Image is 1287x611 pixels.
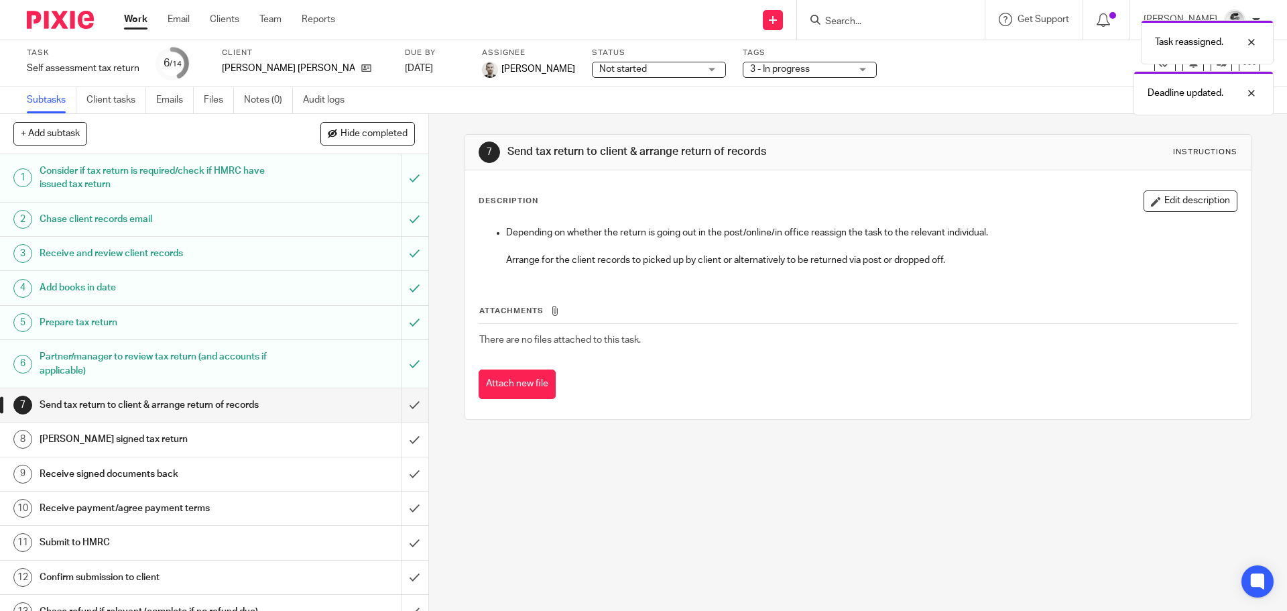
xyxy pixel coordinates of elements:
[222,48,388,58] label: Client
[320,122,415,145] button: Hide completed
[1173,147,1237,158] div: Instructions
[599,64,647,74] span: Not started
[164,56,182,71] div: 6
[13,533,32,552] div: 11
[13,396,32,414] div: 7
[303,87,355,113] a: Audit logs
[592,48,726,58] label: Status
[13,244,32,263] div: 3
[13,210,32,229] div: 2
[40,161,271,195] h1: Consider if tax return is required/check if HMRC have issued tax return
[210,13,239,26] a: Clients
[27,87,76,113] a: Subtasks
[40,313,271,333] h1: Prepare tax return
[13,499,32,518] div: 10
[13,430,32,449] div: 8
[13,465,32,484] div: 9
[1144,190,1237,212] button: Edit description
[40,243,271,264] h1: Receive and review client records
[479,335,641,345] span: There are no files attached to this task.
[40,567,271,588] h1: Confirm submission to client
[506,254,1236,267] p: Arrange for the client records to picked up by client or alternatively to be returned via post or...
[479,142,500,163] div: 7
[405,64,433,73] span: [DATE]
[40,347,271,381] h1: Partner/manager to review tax return (and accounts if applicable)
[204,87,234,113] a: Files
[341,129,408,140] span: Hide completed
[40,429,271,449] h1: [PERSON_NAME] signed tax return
[244,87,293,113] a: Notes (0)
[27,62,139,75] div: Self assessment tax return
[479,307,544,315] span: Attachments
[170,60,182,68] small: /14
[222,62,355,75] p: [PERSON_NAME] [PERSON_NAME]
[40,464,271,484] h1: Receive signed documents back
[13,568,32,587] div: 12
[1155,36,1223,49] p: Task reassigned.
[13,168,32,187] div: 1
[405,48,465,58] label: Due by
[479,370,556,400] button: Attach new file
[1148,87,1223,100] p: Deadline updated.
[124,13,147,26] a: Work
[168,13,190,26] a: Email
[479,196,538,207] p: Description
[259,13,282,26] a: Team
[507,145,887,159] h1: Send tax return to client & arrange return of records
[40,395,271,415] h1: Send tax return to client & arrange return of records
[13,313,32,332] div: 5
[40,278,271,298] h1: Add books in date
[40,498,271,518] h1: Receive payment/agree payment terms
[27,11,94,29] img: Pixie
[1224,9,1245,31] img: Adam_2025.jpg
[156,87,194,113] a: Emails
[40,209,271,229] h1: Chase client records email
[482,62,498,78] img: PS.png
[482,48,575,58] label: Assignee
[506,226,1236,239] p: Depending on whether the return is going out in the post/online/in office reassign the task to th...
[27,48,139,58] label: Task
[40,533,271,553] h1: Submit to HMRC
[86,87,146,113] a: Client tasks
[302,13,335,26] a: Reports
[13,355,32,374] div: 6
[13,279,32,298] div: 4
[501,62,575,76] span: [PERSON_NAME]
[13,122,87,145] button: + Add subtask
